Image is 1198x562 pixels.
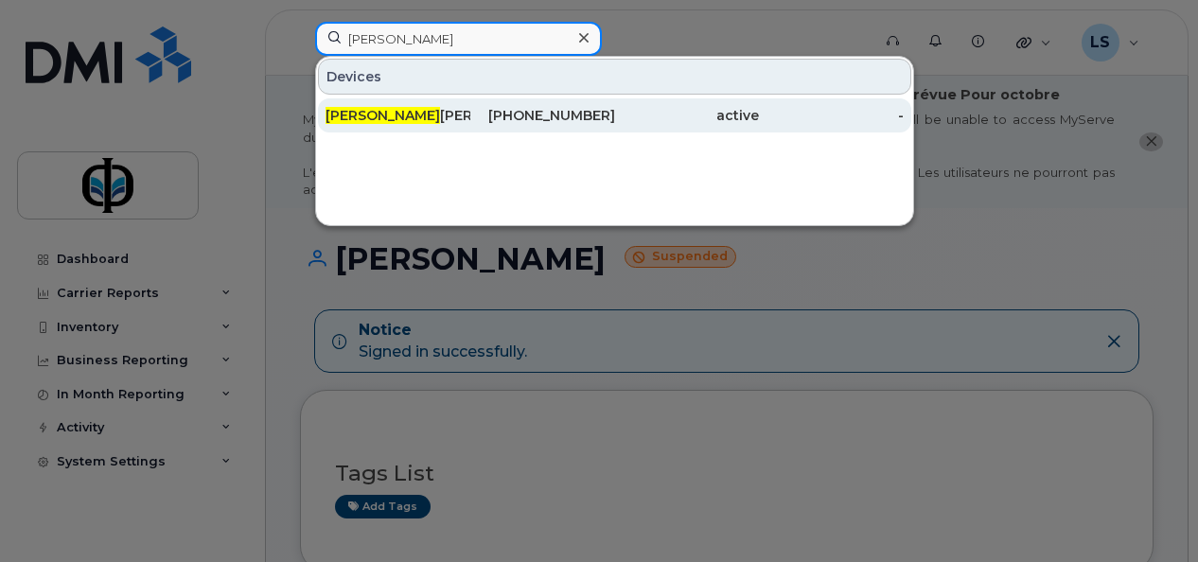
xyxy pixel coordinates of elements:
[326,107,440,124] span: [PERSON_NAME]
[326,106,470,125] div: [PERSON_NAME]
[318,98,911,132] a: [PERSON_NAME][PERSON_NAME][PHONE_NUMBER]active-
[318,59,911,95] div: Devices
[615,106,760,125] div: active
[470,106,615,125] div: [PHONE_NUMBER]
[759,106,904,125] div: -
